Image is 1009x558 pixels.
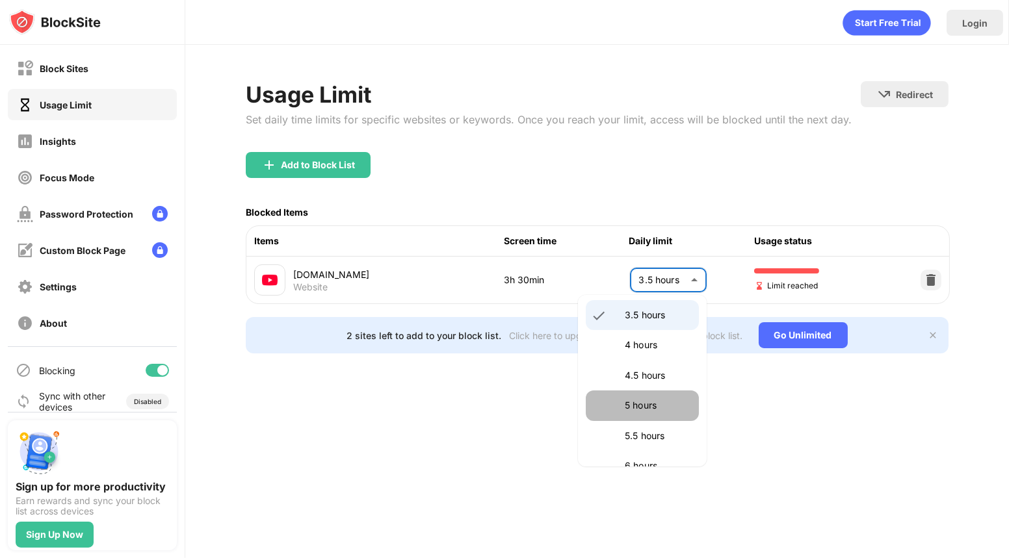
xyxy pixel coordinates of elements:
p: 5.5 hours [625,429,691,443]
p: 6 hours [625,459,691,473]
p: 4 hours [625,338,691,352]
p: 5 hours [625,398,691,412]
p: 3.5 hours [625,308,691,322]
p: 4.5 hours [625,368,691,383]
